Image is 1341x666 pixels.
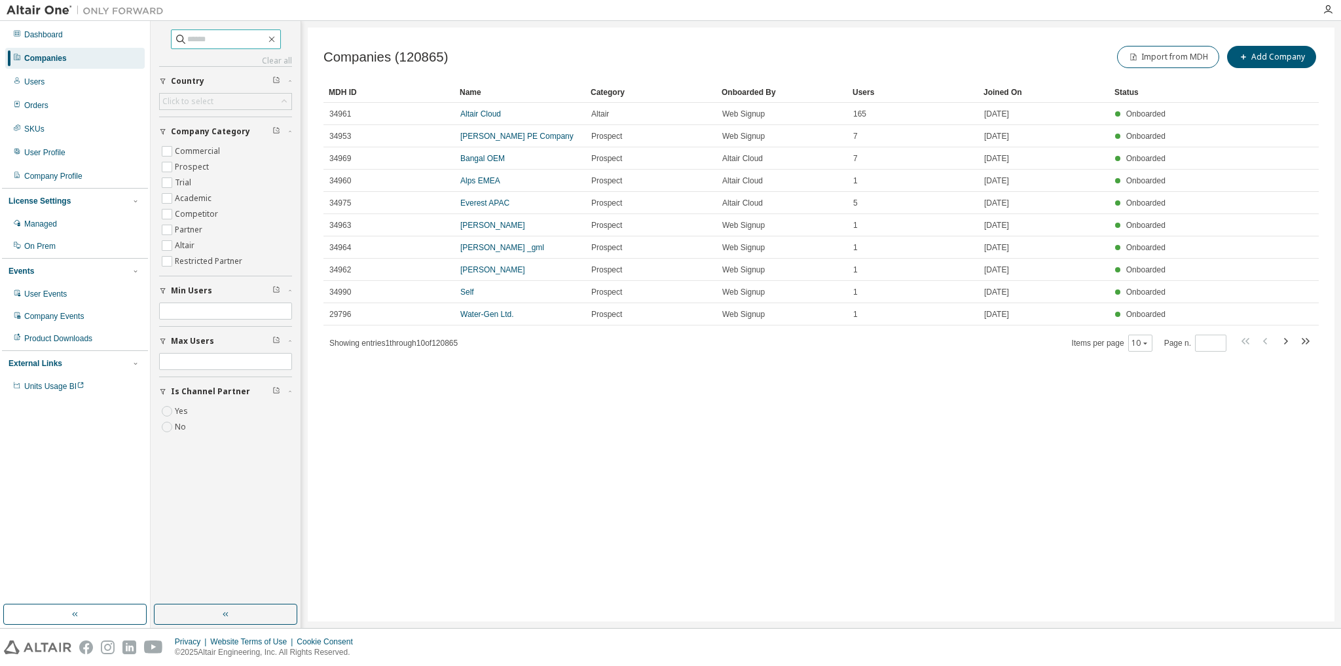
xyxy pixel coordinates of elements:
div: User Profile [24,147,65,158]
span: Showing entries 1 through 10 of 120865 [329,339,458,348]
span: Clear filter [272,386,280,397]
label: Partner [175,222,205,238]
span: 34963 [329,220,351,231]
span: [DATE] [984,265,1009,275]
div: SKUs [24,124,45,134]
span: Onboarded [1126,310,1166,319]
a: Everest APAC [460,198,509,208]
span: Web Signup [722,287,765,297]
a: Clear all [159,56,292,66]
span: Onboarded [1126,154,1166,163]
span: Prospect [591,153,622,164]
span: Prospect [591,265,622,275]
span: Web Signup [722,309,765,320]
span: 34969 [329,153,351,164]
span: Companies (120865) [323,50,448,65]
span: Min Users [171,286,212,296]
span: 1 [853,176,858,186]
button: Import from MDH [1117,46,1219,68]
button: Min Users [159,276,292,305]
div: Category [591,82,711,103]
div: Company Events [24,311,84,322]
span: 165 [853,109,866,119]
span: Altair Cloud [722,198,763,208]
span: Onboarded [1126,221,1166,230]
label: Academic [175,191,214,206]
div: Click to select [160,94,291,109]
span: Web Signup [722,220,765,231]
span: 34961 [329,109,351,119]
span: [DATE] [984,198,1009,208]
button: Add Company [1227,46,1316,68]
div: Company Profile [24,171,83,181]
div: Website Terms of Use [210,637,297,647]
img: youtube.svg [144,640,163,654]
span: [DATE] [984,153,1009,164]
button: Max Users [159,327,292,356]
a: [PERSON_NAME] PE Company [460,132,574,141]
span: Onboarded [1126,198,1166,208]
span: Prospect [591,287,622,297]
span: Onboarded [1126,176,1166,185]
span: [DATE] [984,131,1009,141]
a: Bangal OEM [460,154,505,163]
span: Company Category [171,126,250,137]
a: [PERSON_NAME] _gml [460,243,544,252]
label: Altair [175,238,197,253]
div: MDH ID [329,82,449,103]
span: 5 [853,198,858,208]
span: Onboarded [1126,265,1166,274]
span: [DATE] [984,220,1009,231]
div: Product Downloads [24,333,92,344]
div: Cookie Consent [297,637,360,647]
img: linkedin.svg [122,640,136,654]
span: Prospect [591,198,622,208]
a: [PERSON_NAME] [460,265,525,274]
span: Prospect [591,242,622,253]
button: 10 [1131,338,1149,348]
button: Company Category [159,117,292,146]
span: 7 [853,153,858,164]
div: External Links [9,358,62,369]
span: Max Users [171,336,214,346]
div: On Prem [24,241,56,251]
span: Clear filter [272,286,280,296]
div: Orders [24,100,48,111]
span: [DATE] [984,176,1009,186]
span: Web Signup [722,242,765,253]
div: Status [1114,82,1240,103]
div: User Events [24,289,67,299]
a: Altair Cloud [460,109,501,119]
span: 34960 [329,176,351,186]
span: [DATE] [984,242,1009,253]
span: 1 [853,265,858,275]
span: [DATE] [984,287,1009,297]
div: Name [460,82,580,103]
span: Clear filter [272,336,280,346]
span: Onboarded [1126,132,1166,141]
span: Altair Cloud [722,153,763,164]
label: No [175,419,189,435]
a: Alps EMEA [460,176,500,185]
span: Page n. [1164,335,1226,352]
div: Users [24,77,45,87]
div: Click to select [162,96,213,107]
span: Prospect [591,176,622,186]
a: Self [460,287,474,297]
div: Dashboard [24,29,63,40]
span: 34962 [329,265,351,275]
label: Restricted Partner [175,253,245,269]
label: Yes [175,403,191,419]
span: Altair [591,109,609,119]
span: [DATE] [984,309,1009,320]
img: facebook.svg [79,640,93,654]
label: Prospect [175,159,211,175]
button: Is Channel Partner [159,377,292,406]
span: Prospect [591,131,622,141]
p: © 2025 Altair Engineering, Inc. All Rights Reserved. [175,647,361,658]
span: Web Signup [722,131,765,141]
span: 29796 [329,309,351,320]
div: Onboarded By [722,82,842,103]
span: Items per page [1072,335,1152,352]
span: 34975 [329,198,351,208]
